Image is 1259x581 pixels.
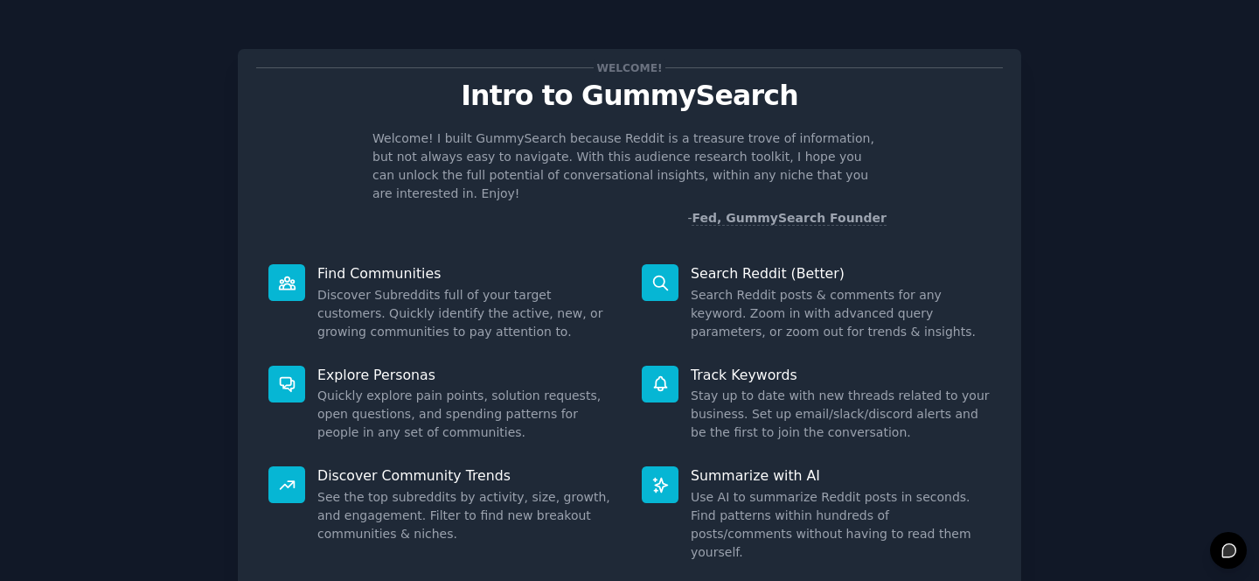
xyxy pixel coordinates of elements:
p: Search Reddit (Better) [691,264,991,283]
dd: Search Reddit posts & comments for any keyword. Zoom in with advanced query parameters, or zoom o... [691,286,991,341]
p: Track Keywords [691,366,991,384]
div: - [687,209,887,227]
dd: Discover Subreddits full of your target customers. Quickly identify the active, new, or growing c... [317,286,617,341]
p: Summarize with AI [691,466,991,485]
a: Fed, GummySearch Founder [692,211,887,226]
dd: Use AI to summarize Reddit posts in seconds. Find patterns within hundreds of posts/comments with... [691,488,991,562]
p: Discover Community Trends [317,466,617,485]
span: Welcome! [594,59,665,77]
p: Intro to GummySearch [256,80,1003,111]
dd: Stay up to date with new threads related to your business. Set up email/slack/discord alerts and ... [691,387,991,442]
p: Find Communities [317,264,617,283]
dd: Quickly explore pain points, solution requests, open questions, and spending patterns for people ... [317,387,617,442]
p: Explore Personas [317,366,617,384]
p: Welcome! I built GummySearch because Reddit is a treasure trove of information, but not always ea... [372,129,887,203]
dd: See the top subreddits by activity, size, growth, and engagement. Filter to find new breakout com... [317,488,617,543]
